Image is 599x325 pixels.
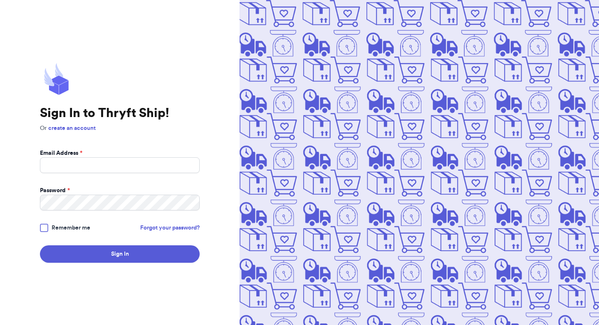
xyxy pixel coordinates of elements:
label: Email Address [40,149,82,157]
label: Password [40,186,70,195]
span: Remember me [52,224,90,232]
a: Forgot your password? [140,224,200,232]
p: Or [40,124,200,132]
h1: Sign In to Thryft Ship! [40,106,200,121]
button: Sign In [40,245,200,263]
a: create an account [48,125,96,131]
